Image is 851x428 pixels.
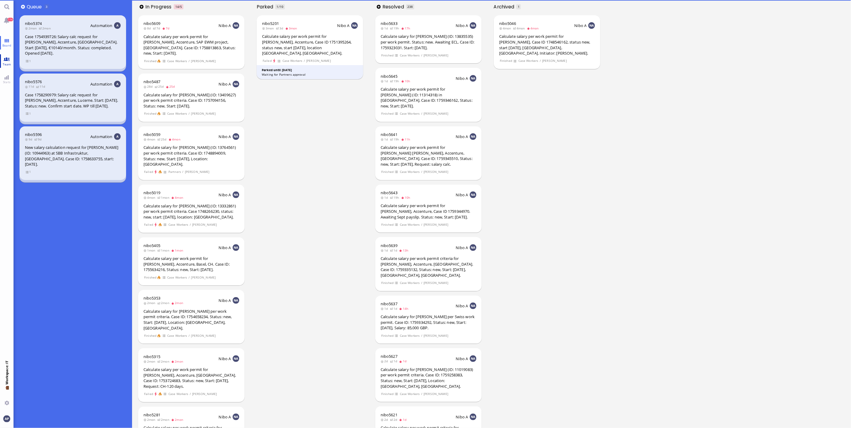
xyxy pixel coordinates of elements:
[306,58,331,63] span: [PERSON_NAME]
[575,23,587,28] span: Nibo A
[399,306,410,311] span: 14h
[400,280,420,285] span: Case Workers
[185,169,210,174] span: [PERSON_NAME]
[168,137,182,141] span: 4mon
[191,333,216,338] span: [PERSON_NAME]
[143,132,160,137] a: nibo5059
[381,137,390,141] span: 1d
[470,355,476,362] img: NA
[400,391,420,396] span: Case Workers
[219,192,231,197] span: Nibo A
[337,23,350,28] span: Nibo A
[456,192,468,197] span: Nibo A
[27,3,44,10] span: Queue
[219,298,231,303] span: Nibo A
[381,132,397,137] span: nibo5641
[168,391,189,396] span: Case Workers
[167,111,187,116] span: Case Workers
[219,356,231,361] span: Nibo A
[381,248,390,252] span: 1d
[277,5,279,9] span: 1
[381,222,394,227] span: Finished
[143,309,239,331] div: Calculate salary for [PERSON_NAME] per work permit criteria. Case ID: 1754658234, Status: new, St...
[143,417,157,422] span: 2mon
[499,21,516,26] a: nibo5046
[421,169,423,174] span: /
[381,111,394,116] span: Finished
[381,354,397,359] span: nibo5627
[303,58,305,63] span: /
[381,79,390,83] span: 1d
[143,359,157,363] span: 2mon
[470,22,476,29] img: NA
[25,132,42,137] span: nibo5596
[189,391,191,396] span: /
[25,21,42,26] span: nibo5374
[182,169,184,174] span: /
[144,333,156,338] span: Finished
[143,412,160,417] a: nibo5281
[424,333,448,338] span: [PERSON_NAME]
[90,81,112,87] span: Automation
[144,169,153,174] span: Failed
[90,23,112,28] span: Automation
[5,385,9,398] span: 💼 Workspace: IT
[168,169,181,174] span: Partners
[171,301,185,305] span: 2mon
[421,53,423,58] span: /
[262,68,358,72] div: Parked until [DATE]
[1,43,13,47] span: Board
[46,5,47,9] span: 3
[381,190,397,195] span: nibo5643
[233,244,239,251] img: NA
[143,243,160,248] a: nibo5405
[233,297,239,304] img: NA
[144,391,153,396] span: Failed
[157,301,171,305] span: 2mon
[262,34,358,56] div: Calculate salary per work permit for [PERSON_NAME], Accenture, Case ID 1751395264, status new, st...
[143,354,160,359] a: nibo5315
[3,415,10,422] img: You
[90,134,112,139] span: Automation
[171,248,185,252] span: 1mon
[400,53,420,58] span: Case Workers
[219,245,231,250] span: Nibo A
[424,53,448,58] span: [PERSON_NAME]
[499,26,513,30] span: 4mon
[381,21,397,26] a: nibo5633
[25,59,31,64] span: view 1 items
[219,414,231,420] span: Nibo A
[25,34,121,56] div: Case 1754939726: Salary calc request for [PERSON_NAME], Accenture, [GEOGRAPHIC_DATA]. Start [DATE...
[424,111,448,116] span: [PERSON_NAME]
[8,18,13,21] span: 174
[456,245,468,250] span: Nibo A
[143,190,160,195] span: nibo5019
[143,92,239,109] div: Calculate salary for [PERSON_NAME] (ID: 13409627) per work permit criteria. Case ID: 1757094156, ...
[494,3,517,10] span: Archived
[2,80,12,84] span: Stats
[588,22,595,29] img: NA
[143,21,160,26] span: nibo5609
[175,5,179,9] span: 14
[424,391,448,396] span: [PERSON_NAME]
[424,222,448,227] span: [PERSON_NAME]
[542,58,567,63] span: [PERSON_NAME]
[144,59,156,64] span: Finished
[25,145,121,167] div: New salary calculation request for [PERSON_NAME] (ID: 10944963) at SBB Infrastruktur, [GEOGRAPHIC...
[143,203,239,220] div: Calculate salary for [PERSON_NAME] (ID: 13332861) per work permit criteria. Case 1748266230, stat...
[390,306,399,311] span: 1d
[143,256,239,273] div: Calculate salary per work permit for [PERSON_NAME], Accenture, Basel, CH. Case ID: 1755634216, St...
[381,280,394,285] span: Finished
[191,275,216,280] span: [PERSON_NAME]
[21,5,25,9] button: Add
[381,74,397,79] a: nibo5645
[470,303,476,309] img: NA
[143,295,160,301] span: nibo5353
[219,23,231,28] span: Nibo A
[381,243,397,248] span: nibo5639
[157,359,171,363] span: 2mon
[499,58,512,63] span: Finished
[390,417,399,422] span: 2d
[351,22,358,29] img: NA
